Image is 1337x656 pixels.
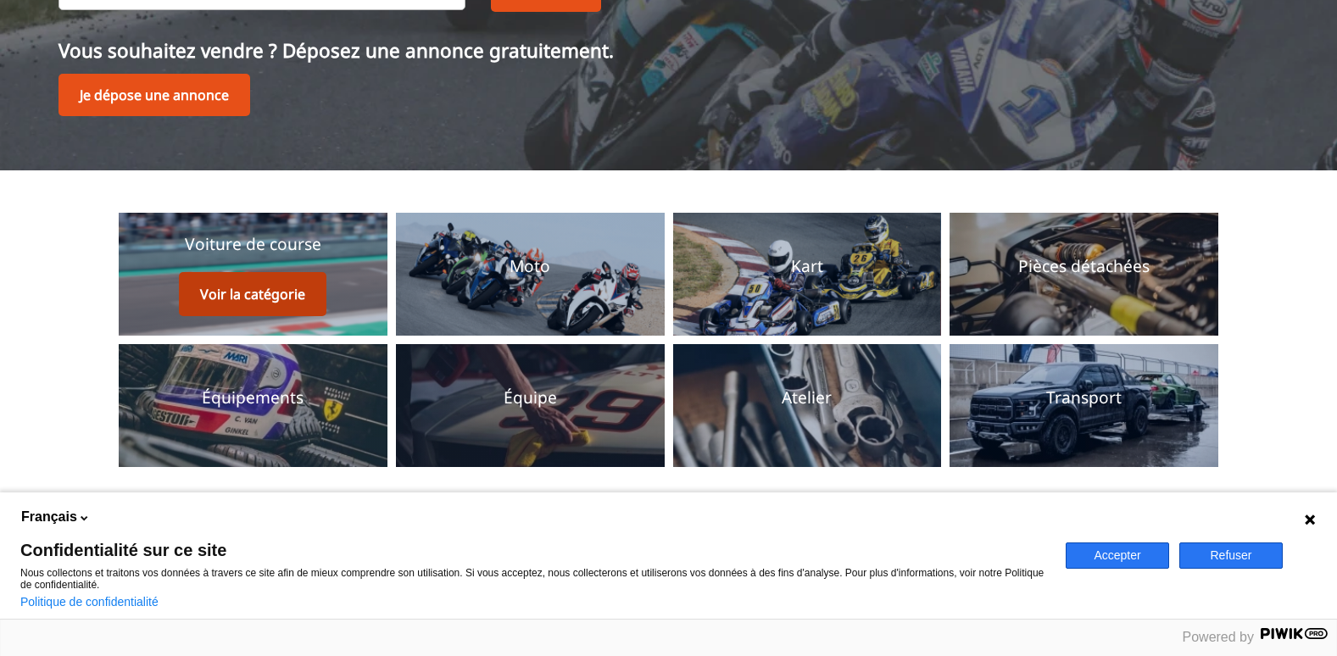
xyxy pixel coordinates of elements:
[179,272,326,316] button: Voir la catégorie
[185,233,321,256] p: Voiture de course
[950,344,1218,467] a: TransportTransport
[1183,630,1255,644] span: Powered by
[1018,255,1150,278] p: Pièces détachées
[1046,386,1122,409] p: Transport
[510,255,550,278] p: Moto
[791,255,823,278] p: Kart
[119,213,387,336] a: Voiture de courseVoir la catégorieVoiture de course
[673,344,942,467] a: AtelierAtelier
[396,344,665,467] a: ÉquipeÉquipe
[20,595,159,609] a: Politique de confidentialité
[58,37,1279,64] p: Vous souhaitez vendre ? Déposez une annonce gratuitement.
[20,567,1045,591] p: Nous collectons et traitons vos données à travers ce site afin de mieux comprendre son utilisatio...
[202,386,304,409] p: Équipements
[396,213,665,336] a: MotoMoto
[504,386,557,409] p: Équipe
[21,508,77,526] span: Français
[20,542,1045,559] span: Confidentialité sur ce site
[1066,542,1169,569] button: Accepter
[782,386,832,409] p: Atelier
[119,344,387,467] a: ÉquipementsÉquipements
[1179,542,1283,569] button: Refuser
[673,213,942,336] a: KartKart
[950,213,1218,336] a: Pièces détachéesPièces détachées
[58,74,250,116] a: Je dépose une annonce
